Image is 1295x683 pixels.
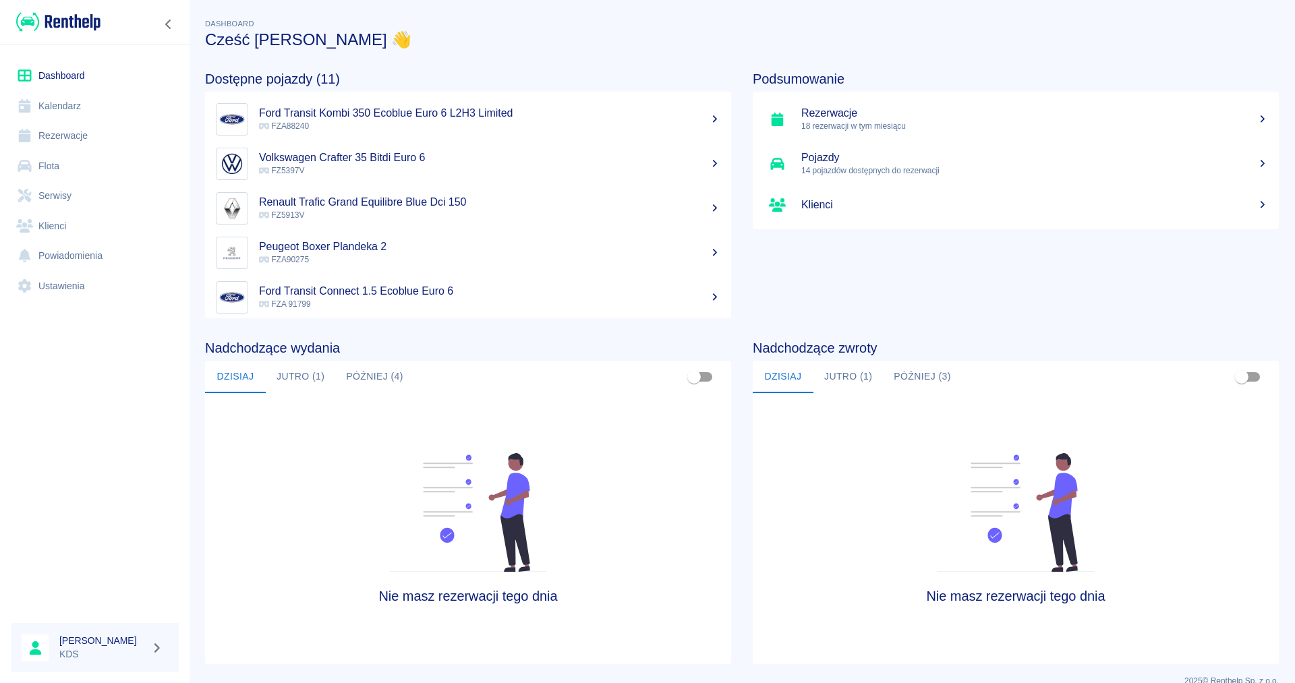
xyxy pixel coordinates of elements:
p: 18 rezerwacji w tym miesiącu [801,120,1268,132]
button: Później (3) [883,361,962,393]
h6: [PERSON_NAME] [59,634,146,647]
img: Image [219,285,245,310]
img: Image [219,196,245,221]
h5: Renault Trafic Grand Equilibre Blue Dci 150 [259,196,720,209]
a: Rezerwacje18 rezerwacji w tym miesiącu [753,97,1279,142]
a: ImageRenault Trafic Grand Equilibre Blue Dci 150 FZ5913V [205,186,731,231]
h4: Podsumowanie [753,71,1279,87]
button: Zwiń nawigację [159,16,179,33]
span: FZ5397V [259,166,304,175]
h4: Nadchodzące zwroty [753,340,1279,356]
button: Dzisiaj [753,361,813,393]
h3: Cześć [PERSON_NAME] 👋 [205,30,1279,49]
button: Dzisiaj [205,361,266,393]
a: ImagePeugeot Boxer Plandeka 2 FZA90275 [205,231,731,275]
h5: Klienci [801,198,1268,212]
h5: Volkswagen Crafter 35 Bitdi Euro 6 [259,151,720,165]
h4: Nie masz rezerwacji tego dnia [271,588,666,604]
img: Image [219,240,245,266]
a: ImageVolkswagen Crafter 35 Bitdi Euro 6 FZ5397V [205,142,731,186]
p: KDS [59,647,146,661]
a: Pojazdy14 pojazdów dostępnych do rezerwacji [753,142,1279,186]
h5: Peugeot Boxer Plandeka 2 [259,240,720,254]
h4: Dostępne pojazdy (11) [205,71,731,87]
a: ImageFord Transit Connect 1.5 Ecoblue Euro 6 FZA 91799 [205,275,731,320]
a: Renthelp logo [11,11,100,33]
h4: Nie masz rezerwacji tego dnia [819,588,1213,604]
a: Rezerwacje [11,121,179,151]
h5: Pojazdy [801,151,1268,165]
img: Fleet [929,453,1103,572]
a: Flota [11,151,179,181]
span: FZ5913V [259,210,304,220]
p: 14 pojazdów dostępnych do rezerwacji [801,165,1268,177]
img: Image [219,107,245,132]
h4: Nadchodzące wydania [205,340,731,356]
span: FZA90275 [259,255,309,264]
img: Renthelp logo [16,11,100,33]
h5: Rezerwacje [801,107,1268,120]
a: ImageFord Transit Kombi 350 Ecoblue Euro 6 L2H3 Limited FZA88240 [205,97,731,142]
a: Dashboard [11,61,179,91]
a: Kalendarz [11,91,179,121]
button: Jutro (1) [266,361,335,393]
span: FZA88240 [259,121,309,131]
span: FZA 91799 [259,299,311,309]
h5: Ford Transit Kombi 350 Ecoblue Euro 6 L2H3 Limited [259,107,720,120]
a: Ustawienia [11,271,179,301]
button: Później (4) [335,361,414,393]
span: Pokaż przypisane tylko do mnie [1229,364,1255,390]
img: Image [219,151,245,177]
img: Fleet [381,453,555,572]
h5: Ford Transit Connect 1.5 Ecoblue Euro 6 [259,285,720,298]
span: Dashboard [205,20,254,28]
a: Klienci [753,186,1279,224]
span: Pokaż przypisane tylko do mnie [681,364,707,390]
a: Klienci [11,211,179,241]
a: Serwisy [11,181,179,211]
button: Jutro (1) [813,361,883,393]
a: Powiadomienia [11,241,179,271]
